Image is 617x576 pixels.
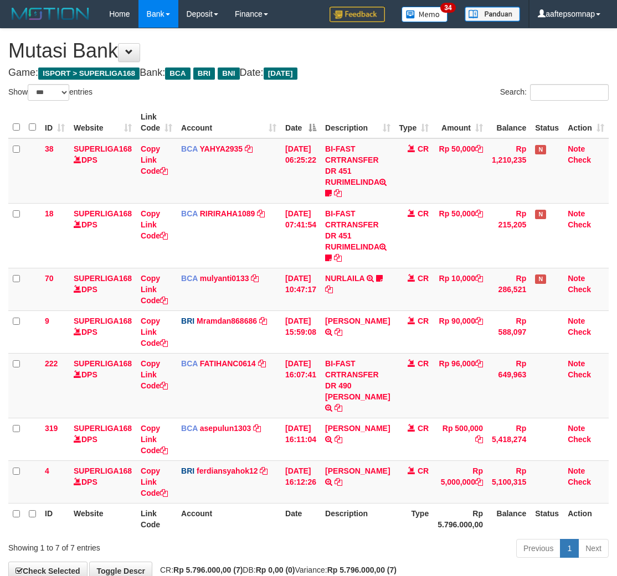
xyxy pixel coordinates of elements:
td: Rp 286,521 [487,268,531,310]
a: Copy Link Code [141,424,168,455]
th: Status [531,503,563,535]
a: Copy Link Code [141,144,168,175]
td: Rp 50,000 [433,203,487,268]
img: Feedback.jpg [330,7,385,22]
td: DPS [69,418,136,460]
a: Copy Rp 5,000,000 to clipboard [475,478,483,486]
td: DPS [69,203,136,268]
th: Account [177,503,281,535]
span: ISPORT > SUPERLIGA168 [38,68,140,80]
a: Copy Link Code [141,466,168,497]
span: 222 [45,359,58,368]
th: Date: activate to sort column descending [281,107,321,138]
a: Note [568,274,585,283]
span: 34 [440,3,455,13]
a: Copy Rp 50,000 to clipboard [475,209,483,218]
a: [PERSON_NAME] [325,424,390,433]
td: Rp 500,000 [433,418,487,460]
a: SUPERLIGA168 [74,466,132,475]
a: SUPERLIGA168 [74,424,132,433]
a: Copy ELI RAHMAWATI to clipboard [335,328,342,336]
a: SUPERLIGA168 [74,316,132,325]
td: DPS [69,353,136,418]
a: Copy Link Code [141,359,168,390]
span: 9 [45,316,49,325]
th: Type: activate to sort column ascending [395,107,434,138]
span: 18 [45,209,54,218]
a: Copy Link Code [141,316,168,347]
a: Copy BI-FAST CRTRANSFER DR 451 RURIMELINDA to clipboard [334,189,342,198]
td: [DATE] 16:07:41 [281,353,321,418]
label: Search: [500,84,609,101]
span: 4 [45,466,49,475]
img: Button%20Memo.svg [402,7,448,22]
td: Rp 588,097 [487,310,531,353]
a: Copy Rp 50,000 to clipboard [475,144,483,153]
a: Note [568,209,585,218]
a: Copy RIRIRAHA1089 to clipboard [257,209,265,218]
td: Rp 10,000 [433,268,487,310]
a: SUPERLIGA168 [74,274,132,283]
label: Show entries [8,84,92,101]
span: CR [418,466,429,475]
a: Copy NURLAILA to clipboard [325,285,333,294]
td: Rp 215,205 [487,203,531,268]
a: SUPERLIGA168 [74,144,132,153]
span: BRI [193,68,215,80]
td: DPS [69,268,136,310]
a: Copy Link Code [141,274,168,305]
a: ferdiansyahok12 [197,466,258,475]
a: Copy Rp 500,000 to clipboard [475,435,483,444]
a: SUPERLIGA168 [74,209,132,218]
td: Rp 90,000 [433,310,487,353]
th: Amount: activate to sort column ascending [433,107,487,138]
span: BCA [181,274,198,283]
th: Website [69,503,136,535]
div: Showing 1 to 7 of 7 entries [8,538,249,553]
a: Next [578,539,609,558]
a: Note [568,466,585,475]
td: DPS [69,310,136,353]
a: Copy Mramdan868686 to clipboard [259,316,267,325]
a: asepulun1303 [200,424,251,433]
a: Check [568,478,591,486]
span: Has Note [535,210,546,219]
a: Copy LAMHOT SAMOSIR to clipboard [335,478,342,486]
a: Check [568,370,591,379]
a: Copy ferdiansyahok12 to clipboard [260,466,268,475]
a: Copy Rp 10,000 to clipboard [475,274,483,283]
th: Rp 5.796.000,00 [433,503,487,535]
td: [DATE] 06:25:22 [281,138,321,204]
a: Previous [516,539,561,558]
th: Status [531,107,563,138]
img: panduan.png [465,7,520,22]
th: Type [395,503,434,535]
span: BCA [181,424,198,433]
span: [DATE] [264,68,297,80]
a: Check [568,155,591,164]
td: [DATE] 16:11:04 [281,418,321,460]
a: Check [568,220,591,229]
select: Showentries [28,84,69,101]
th: Balance [487,503,531,535]
a: mulyanti0133 [200,274,249,283]
span: BCA [165,68,190,80]
th: Action [563,503,609,535]
a: SUPERLIGA168 [74,359,132,368]
th: Account: activate to sort column ascending [177,107,281,138]
td: [DATE] 15:59:08 [281,310,321,353]
td: Rp 5,100,315 [487,460,531,503]
a: Copy Link Code [141,209,168,240]
a: [PERSON_NAME] [325,316,390,325]
span: CR [418,424,429,433]
a: RIRIRAHA1089 [200,209,255,218]
a: Note [568,424,585,433]
span: CR [418,144,429,153]
td: Rp 649,963 [487,353,531,418]
th: ID: activate to sort column ascending [40,107,69,138]
td: [DATE] 16:12:26 [281,460,321,503]
a: Copy Rp 90,000 to clipboard [475,316,483,325]
a: Check [568,285,591,294]
a: Note [568,316,585,325]
a: Mramdan868686 [197,316,257,325]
